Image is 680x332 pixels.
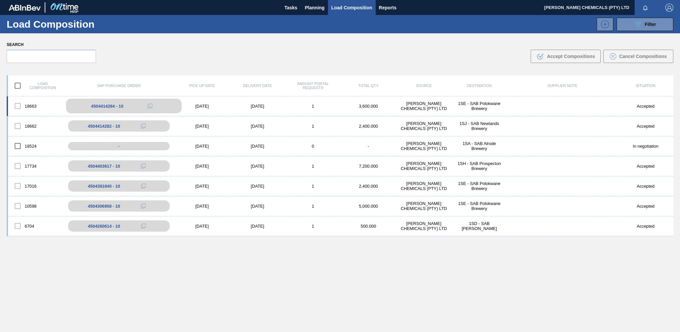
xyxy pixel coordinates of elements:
div: New Load Composition [593,18,613,31]
div: Source [396,84,451,88]
div: 1SE - SAB Polokwane Brewery [452,201,507,211]
div: - [341,144,396,149]
div: [DATE] [230,164,285,169]
div: Delivery Date [230,84,285,88]
span: Accept Compositions [547,54,595,59]
span: Reports [379,4,397,12]
div: 6704 [8,219,63,233]
div: Load composition [8,79,63,93]
div: Accepted [618,184,673,189]
div: 1 [285,224,341,229]
div: 1 [285,104,341,109]
span: Planning [305,4,325,12]
div: BRAGAN CHEMICALS (PTY) LTD [396,181,451,191]
div: BRAGAN CHEMICALS (PTY) LTD [396,101,451,111]
span: Load Composition [331,4,372,12]
div: BRAGAN CHEMICALS (PTY) LTD [396,161,451,171]
label: Search [7,40,96,50]
div: 500.000 [341,224,396,229]
span: Cancel Compositions [619,54,667,59]
div: [DATE] [174,144,230,149]
div: 3,600.000 [341,104,396,109]
div: 0 [285,144,341,149]
div: Amount Portal Requests [285,82,341,90]
h1: Load Composition [7,20,118,28]
div: 2,400.000 [341,124,396,129]
div: 4504260614 - 10 [88,224,120,229]
div: 1 [285,164,341,169]
div: Situation [618,84,673,88]
div: 4504403617 - 10 [88,164,120,169]
div: 1SD - SAB Rosslyn Brewery [452,221,507,231]
div: 1 [285,204,341,209]
div: Destination [452,84,507,88]
div: 1 [285,124,341,129]
div: Accepted [618,124,673,129]
div: In negotiation [618,144,673,149]
div: BRAGAN CHEMICALS (PTY) LTD [396,121,451,131]
div: [DATE] [174,104,230,109]
span: Filter [645,22,656,27]
div: [DATE] [174,184,230,189]
div: Accepted [618,104,673,109]
div: 18663 [8,99,63,113]
div: [DATE] [230,124,285,129]
div: 1SJ - SAB Newlands Brewery [452,121,507,131]
div: 1SE - SAB Polokwane Brewery [452,181,507,191]
div: Accepted [618,164,673,169]
div: 1 [285,184,341,189]
div: Total Qty [341,84,396,88]
img: TNhmsLtSVTkK8tSr43FrP2fwEKptu5GPRR3wAAAABJRU5ErkJggg== [9,5,41,11]
div: SAP Purchase Order [63,84,174,88]
div: - [68,142,170,150]
div: Copy [137,182,150,190]
div: [DATE] [230,144,285,149]
div: Copy [143,102,157,110]
img: Logout [665,4,673,12]
div: Supplier Note [507,84,618,88]
div: 7,200.000 [341,164,396,169]
div: 4504414284 - 10 [91,104,123,109]
div: Pick up Date [174,84,230,88]
div: 5,000.000 [341,204,396,209]
div: 2,400.000 [341,184,396,189]
div: [DATE] [174,164,230,169]
div: [DATE] [230,224,285,229]
div: [DATE] [230,204,285,209]
div: [DATE] [174,124,230,129]
div: BRAGAN CHEMICALS (PTY) LTD [396,141,451,151]
div: 17734 [8,159,63,173]
div: 10598 [8,199,63,213]
div: 1SE - SAB Polokwane Brewery [452,101,507,111]
button: Filter [617,18,673,31]
div: [DATE] [230,104,285,109]
div: 18524 [8,139,63,153]
div: [DATE] [174,204,230,209]
div: Copy [137,222,150,230]
div: 17016 [8,179,63,193]
div: 4504391840 - 10 [88,184,120,189]
span: Tasks [284,4,298,12]
div: Accepted [618,204,673,209]
button: Notifications [635,3,656,12]
div: BRAGAN CHEMICALS (PTY) LTD [396,221,451,231]
div: 1SA - SAB Alrode Brewery [452,141,507,151]
div: 1SH - SAB Prospecton Brewery [452,161,507,171]
div: 4504306958 - 10 [88,204,120,209]
div: Copy [137,122,150,130]
div: 18662 [8,119,63,133]
div: [DATE] [174,224,230,229]
button: Cancel Compositions [603,50,673,63]
div: Copy [137,162,150,170]
div: [DATE] [230,184,285,189]
div: 4504414282 - 10 [88,124,120,129]
div: Accepted [618,224,673,229]
div: BRAGAN CHEMICALS (PTY) LTD [396,201,451,211]
div: Copy [137,202,150,210]
button: Accept Compositions [531,50,601,63]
